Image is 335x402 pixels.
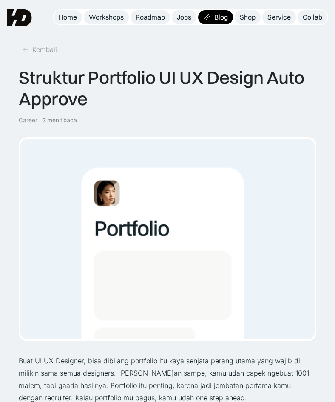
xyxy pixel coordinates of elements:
[235,10,261,24] a: Shop
[177,13,191,22] div: Jobs
[262,10,296,24] a: Service
[131,10,170,24] a: Roadmap
[19,43,60,57] a: Kembali
[43,117,77,124] div: 3 menit baca
[198,10,233,24] a: Blog
[38,117,42,124] div: ·
[298,10,327,24] a: Collab
[19,117,37,124] div: Career
[19,67,316,110] div: Struktur Portfolio UI UX Design Auto Approve
[172,10,196,24] a: Jobs
[84,10,129,24] a: Workshops
[54,10,82,24] a: Home
[214,13,228,22] div: Blog
[89,13,124,22] div: Workshops
[267,13,291,22] div: Service
[303,13,322,22] div: Collab
[59,13,77,22] div: Home
[136,13,165,22] div: Roadmap
[32,45,57,54] div: Kembali
[240,13,256,22] div: Shop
